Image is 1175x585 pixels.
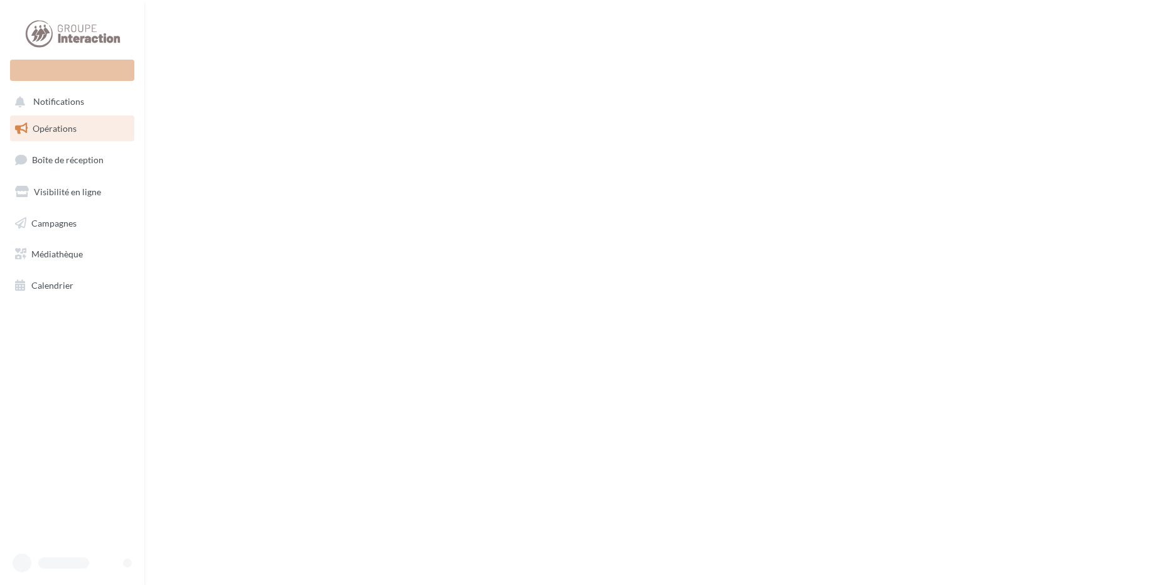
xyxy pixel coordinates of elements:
[8,241,137,267] a: Médiathèque
[31,249,83,259] span: Médiathèque
[8,210,137,237] a: Campagnes
[34,186,101,197] span: Visibilité en ligne
[33,123,77,134] span: Opérations
[32,154,104,165] span: Boîte de réception
[10,60,134,81] div: Nouvelle campagne
[31,280,73,291] span: Calendrier
[8,179,137,205] a: Visibilité en ligne
[33,97,84,107] span: Notifications
[8,146,137,173] a: Boîte de réception
[31,217,77,228] span: Campagnes
[8,272,137,299] a: Calendrier
[8,115,137,142] a: Opérations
